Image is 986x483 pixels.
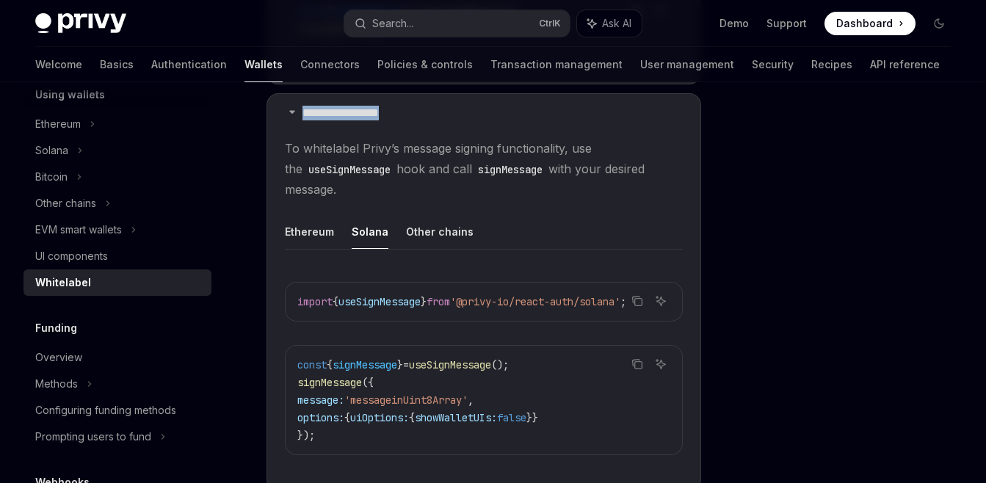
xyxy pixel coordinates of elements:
[35,402,176,419] div: Configuring funding methods
[297,429,315,442] span: });
[362,376,374,389] span: ({
[35,221,122,239] div: EVM smart wallets
[640,47,734,82] a: User management
[602,16,631,31] span: Ask AI
[406,214,474,249] button: Other chains
[824,12,916,35] a: Dashboard
[285,138,683,200] span: To whitelabel Privy’s message signing functionality, use the hook and call with your desired mess...
[352,214,388,249] button: Solana
[35,168,68,186] div: Bitcoin
[338,295,421,308] span: useSignMessage
[719,16,749,31] a: Demo
[836,16,893,31] span: Dashboard
[244,47,283,82] a: Wallets
[35,349,82,366] div: Overview
[297,376,362,389] span: signMessage
[327,358,333,371] span: {
[427,295,450,308] span: from
[35,47,82,82] a: Welcome
[539,18,561,29] span: Ctrl K
[100,47,134,82] a: Basics
[23,269,211,296] a: Whitelabel
[752,47,794,82] a: Security
[468,393,474,407] span: ,
[35,142,68,159] div: Solana
[651,355,670,374] button: Ask AI
[302,161,396,178] code: useSignMessage
[344,411,350,424] span: {
[333,295,338,308] span: {
[409,358,491,371] span: useSignMessage
[870,47,940,82] a: API reference
[409,411,415,424] span: {
[297,295,333,308] span: import
[372,15,413,32] div: Search...
[628,291,647,310] button: Copy the contents from the code block
[151,47,227,82] a: Authentication
[350,411,409,424] span: uiOptions:
[620,295,626,308] span: ;
[23,397,211,424] a: Configuring funding methods
[35,428,151,446] div: Prompting users to fund
[927,12,951,35] button: Toggle dark mode
[300,47,360,82] a: Connectors
[333,358,397,371] span: signMessage
[403,358,409,371] span: =
[35,195,96,212] div: Other chains
[35,13,126,34] img: dark logo
[344,393,468,407] span: 'messageinUint8Array'
[497,411,526,424] span: false
[377,47,473,82] a: Policies & controls
[491,358,509,371] span: ();
[490,47,623,82] a: Transaction management
[577,10,642,37] button: Ask AI
[35,247,108,265] div: UI components
[526,411,538,424] span: }}
[628,355,647,374] button: Copy the contents from the code block
[285,214,334,249] button: Ethereum
[651,291,670,310] button: Ask AI
[35,319,77,337] h5: Funding
[415,411,497,424] span: showWalletUIs:
[811,47,852,82] a: Recipes
[35,115,81,133] div: Ethereum
[297,393,344,407] span: message:
[472,161,548,178] code: signMessage
[35,375,78,393] div: Methods
[23,344,211,371] a: Overview
[421,295,427,308] span: }
[23,243,211,269] a: UI components
[450,295,620,308] span: '@privy-io/react-auth/solana'
[297,358,327,371] span: const
[397,358,403,371] span: }
[766,16,807,31] a: Support
[35,274,91,291] div: Whitelabel
[344,10,570,37] button: Search...CtrlK
[297,411,344,424] span: options:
